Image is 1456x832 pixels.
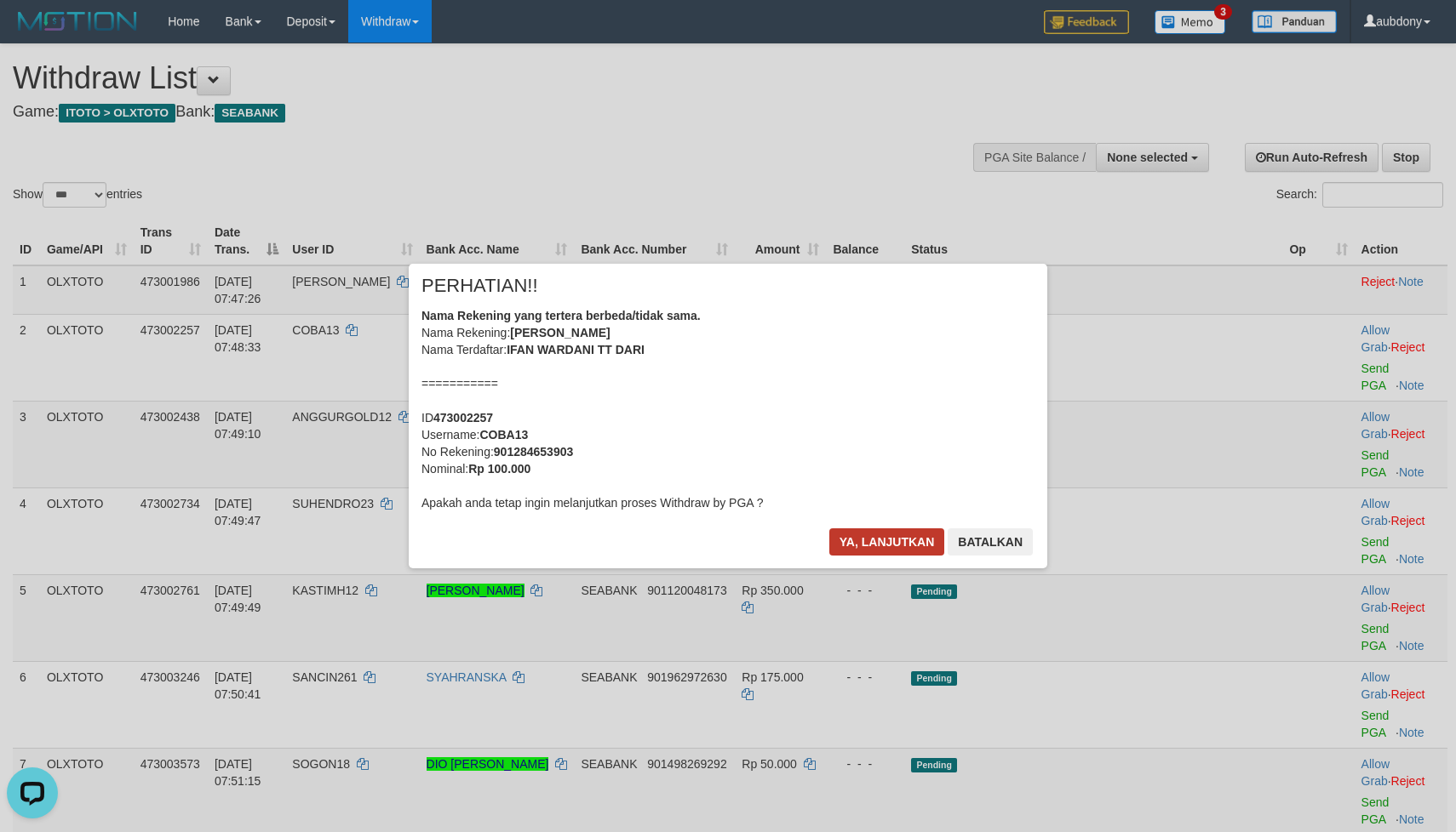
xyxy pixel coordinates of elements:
button: Batalkan [948,528,1033,556]
b: IFAN WARDANI TT DARI [507,343,645,356]
b: Rp 100.000 [468,462,530,476]
b: 473002257 [433,411,493,425]
button: Open LiveChat chat widget [7,7,58,58]
b: COBA13 [479,428,528,442]
b: Nama Rekening yang tertera berbeda/tidak sama. [421,309,701,322]
div: Nama Rekening: Nama Terdaftar: =========== ID Username: No Rekening: Nominal: Apakah anda tetap i... [421,307,1035,511]
span: PERHATIAN!! [421,277,538,294]
b: [PERSON_NAME] [510,326,610,339]
button: Ya, lanjutkan [829,528,945,556]
b: 901284653903 [494,445,573,459]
